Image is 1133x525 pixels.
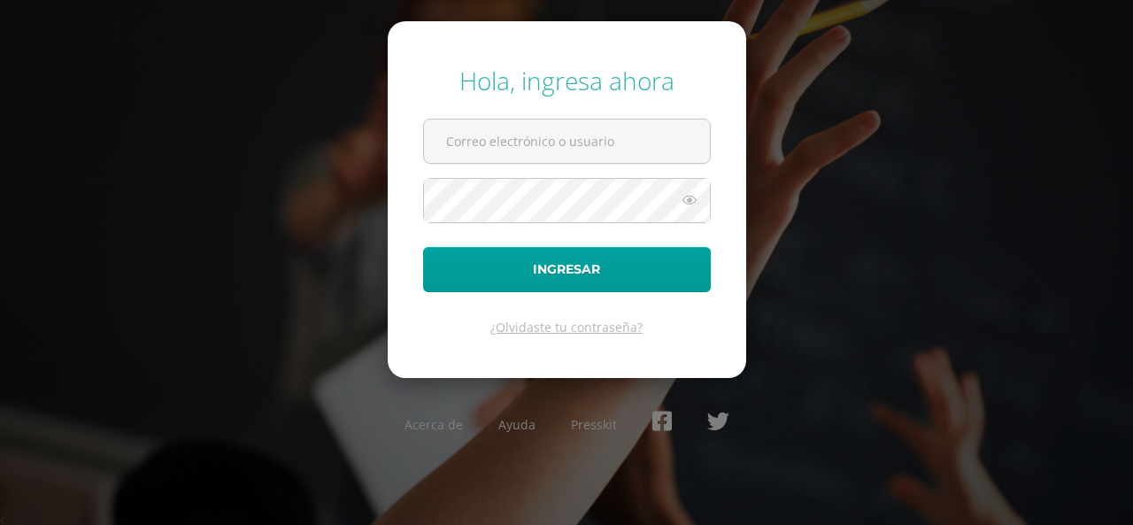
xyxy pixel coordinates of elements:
a: Presskit [571,416,617,433]
button: Ingresar [423,247,711,292]
div: Hola, ingresa ahora [423,64,711,97]
a: Ayuda [498,416,536,433]
input: Correo electrónico o usuario [424,120,710,163]
a: Acerca de [405,416,463,433]
a: ¿Olvidaste tu contraseña? [490,319,643,336]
